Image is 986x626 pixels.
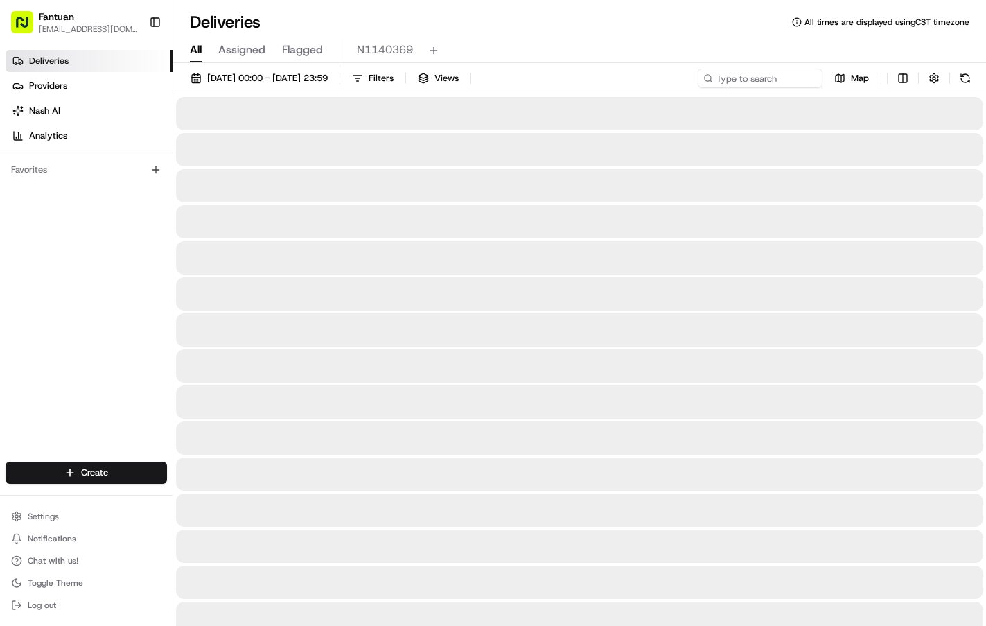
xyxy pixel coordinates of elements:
h1: Deliveries [190,11,261,33]
button: Filters [346,69,400,88]
button: [EMAIL_ADDRESS][DOMAIN_NAME] [39,24,138,35]
span: Analytics [29,130,67,142]
span: Create [81,467,108,479]
span: Filters [369,72,394,85]
button: Log out [6,595,167,615]
span: Views [434,72,459,85]
span: All [190,42,202,58]
button: Notifications [6,529,167,548]
span: Log out [28,600,56,611]
button: Map [828,69,875,88]
button: Refresh [956,69,975,88]
button: Fantuan [39,10,74,24]
div: Favorites [6,159,167,181]
span: Flagged [282,42,323,58]
a: Nash AI [6,100,173,122]
a: Deliveries [6,50,173,72]
a: Analytics [6,125,173,147]
button: Views [412,69,465,88]
span: Nash AI [29,105,60,117]
span: Notifications [28,533,76,544]
span: Map [851,72,869,85]
span: Deliveries [29,55,69,67]
span: Chat with us! [28,555,78,566]
span: N1140369 [357,42,413,58]
span: Assigned [218,42,265,58]
span: All times are displayed using CST timezone [804,17,969,28]
button: Fantuan[EMAIL_ADDRESS][DOMAIN_NAME] [6,6,143,39]
button: Toggle Theme [6,573,167,593]
input: Type to search [698,69,822,88]
button: Settings [6,507,167,526]
button: Create [6,462,167,484]
span: Providers [29,80,67,92]
button: [DATE] 00:00 - [DATE] 23:59 [184,69,334,88]
a: Providers [6,75,173,97]
span: [DATE] 00:00 - [DATE] 23:59 [207,72,328,85]
button: Chat with us! [6,551,167,571]
span: Settings [28,511,59,522]
span: Toggle Theme [28,577,83,589]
